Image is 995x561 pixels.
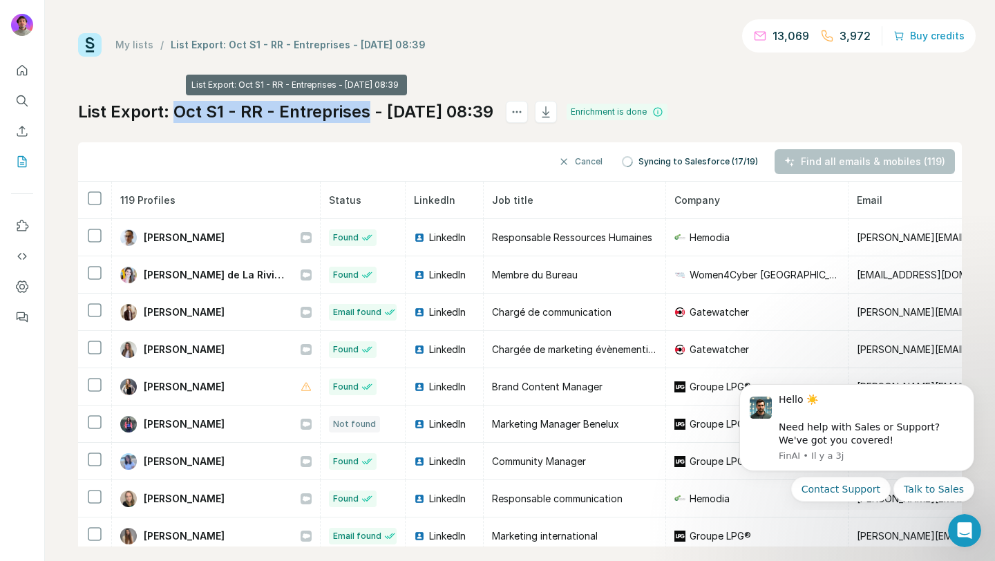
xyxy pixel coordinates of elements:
[120,194,176,206] span: 119 Profiles
[674,531,685,542] img: company-logo
[144,455,225,468] span: [PERSON_NAME]
[11,213,33,238] button: Use Surfe on LinkedIn
[492,381,603,392] span: Brand Content Manager
[492,269,578,280] span: Membre du Bureau
[11,274,33,299] button: Dashboard
[893,26,965,46] button: Buy credits
[120,379,137,395] img: Avatar
[674,381,685,392] img: company-logo
[429,455,466,468] span: LinkedIn
[492,231,652,243] span: Responsable Ressources Humaines
[429,380,466,394] span: LinkedIn
[120,267,137,283] img: Avatar
[11,244,33,269] button: Use Surfe API
[333,231,359,244] span: Found
[674,456,685,467] img: company-logo
[414,344,425,355] img: LinkedIn logo
[492,194,533,206] span: Job title
[429,417,466,431] span: LinkedIn
[144,231,225,245] span: [PERSON_NAME]
[11,58,33,83] button: Quick start
[690,455,751,468] span: Groupe LPG®
[414,419,425,430] img: LinkedIn logo
[690,417,751,431] span: Groupe LPG®
[414,531,425,542] img: LinkedIn logo
[333,381,359,393] span: Found
[120,528,137,544] img: Avatar
[160,38,164,52] li: /
[329,194,361,206] span: Status
[144,380,225,394] span: [PERSON_NAME]
[549,149,612,174] button: Cancel
[674,194,720,206] span: Company
[414,232,425,243] img: LinkedIn logo
[414,307,425,318] img: LinkedIn logo
[429,492,466,506] span: LinkedIn
[144,343,225,356] span: [PERSON_NAME]
[414,381,425,392] img: LinkedIn logo
[120,416,137,432] img: Avatar
[719,372,995,510] iframe: Intercom notifications message
[11,88,33,113] button: Search
[948,514,981,547] iframe: Intercom live chat
[429,529,466,543] span: LinkedIn
[674,269,685,280] img: company-logo
[144,492,225,506] span: [PERSON_NAME]
[11,119,33,144] button: Enrich CSV
[492,343,730,355] span: Chargée de marketing évènementiel à l'international
[78,101,493,123] h1: List Export: Oct S1 - RR - Entreprises - [DATE] 08:39
[414,194,455,206] span: LinkedIn
[674,307,685,318] img: company-logo
[492,306,612,318] span: Chargé de communication
[840,28,871,44] p: 3,972
[11,305,33,330] button: Feedback
[567,104,667,120] div: Enrichment is done
[690,231,730,245] span: Hemodia
[333,343,359,356] span: Found
[11,14,33,36] img: Avatar
[333,269,359,281] span: Found
[690,529,751,543] span: Groupe LPG®
[414,269,425,280] img: LinkedIn logo
[773,28,809,44] p: 13,069
[690,380,751,394] span: Groupe LPG®
[144,417,225,431] span: [PERSON_NAME]
[333,455,359,468] span: Found
[506,101,528,123] button: actions
[429,231,466,245] span: LinkedIn
[144,529,225,543] span: [PERSON_NAME]
[333,418,376,430] span: Not found
[492,418,619,430] span: Marketing Manager Benelux
[115,39,153,50] a: My lists
[638,155,758,168] span: Syncing to Salesforce (17/19)
[690,492,730,506] span: Hemodia
[674,232,685,243] img: company-logo
[171,38,426,52] div: List Export: Oct S1 - RR - Entreprises - [DATE] 08:39
[690,268,840,282] span: Women4Cyber [GEOGRAPHIC_DATA]
[690,305,749,319] span: Gatewatcher
[492,455,586,467] span: Community Manager
[120,304,137,321] img: Avatar
[674,419,685,430] img: company-logo
[333,493,359,505] span: Found
[429,343,466,356] span: LinkedIn
[492,530,598,542] span: Marketing international
[120,491,137,507] img: Avatar
[674,493,685,504] img: company-logo
[333,530,381,542] span: Email found
[144,305,225,319] span: [PERSON_NAME]
[414,493,425,504] img: LinkedIn logo
[11,149,33,174] button: My lists
[690,343,749,356] span: Gatewatcher
[120,229,137,246] img: Avatar
[78,33,102,57] img: Surfe Logo
[120,453,137,470] img: Avatar
[414,456,425,467] img: LinkedIn logo
[429,268,466,282] span: LinkedIn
